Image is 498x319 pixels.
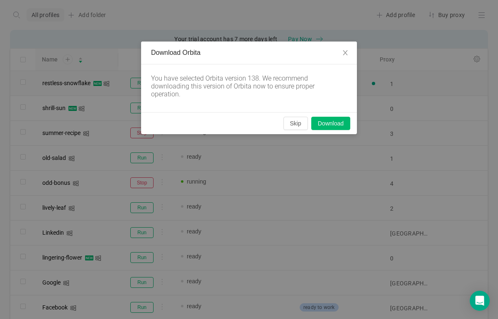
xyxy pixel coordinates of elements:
[470,291,490,311] div: Open Intercom Messenger
[151,74,334,98] div: You have selected Orbita version 138. We recommend downloading this version of Orbita now to ensu...
[311,117,350,130] button: Download
[334,42,357,65] button: Close
[342,49,349,56] i: icon: close
[283,117,308,130] button: Skip
[151,48,347,57] div: Download Orbita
